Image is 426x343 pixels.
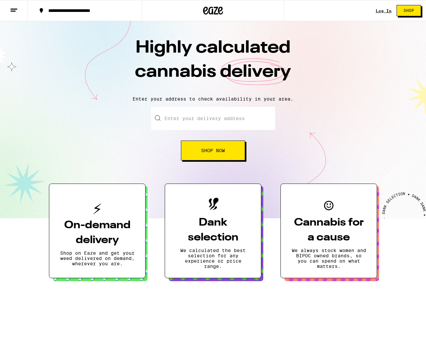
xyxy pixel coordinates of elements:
[176,215,250,245] h3: Dank selection
[291,215,366,245] h3: Cannabis for a cause
[165,184,261,278] button: Dank selectionWe calculated the best selection for any experience or price range.
[291,248,366,269] p: We always stock women and BIPOC owned brands, so you can spend on what matters.
[397,5,421,16] button: Shop
[201,148,225,153] span: Shop Now
[60,250,135,266] p: Shop on Eaze and get your weed delivered on demand, wherever you are.
[404,9,414,13] span: Shop
[392,5,426,16] a: Shop
[60,218,135,248] h3: On-demand delivery
[49,184,146,278] button: On-demand deliveryShop on Eaze and get your weed delivered on demand, wherever you are.
[97,36,329,91] h1: Highly calculated cannabis delivery
[376,9,392,13] a: Log In
[7,96,419,102] p: Enter your address to check availability in your area.
[176,248,250,269] p: We calculated the best selection for any experience or price range.
[280,184,377,278] button: Cannabis for a causeWe always stock women and BIPOC owned brands, so you can spend on what matters.
[151,107,275,130] input: Enter your delivery address
[181,141,245,160] button: Shop Now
